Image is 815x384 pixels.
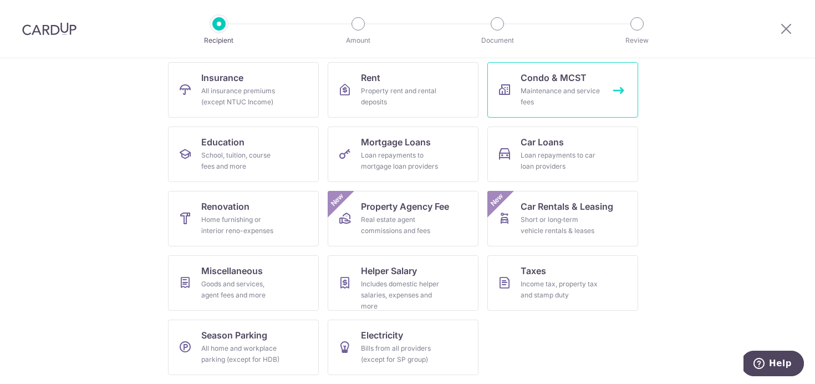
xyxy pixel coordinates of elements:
a: Mortgage LoansLoan repayments to mortgage loan providers [328,127,478,182]
span: Education [201,135,244,149]
span: Rent [361,71,380,84]
span: Renovation [201,200,249,213]
a: TaxesIncome tax, property tax and stamp duty [487,255,638,311]
a: Season ParkingAll home and workplace parking (except for HDB) [168,320,319,375]
span: Help [26,8,48,18]
div: Includes domestic helper salaries, expenses and more [361,279,441,312]
a: MiscellaneousGoods and services, agent fees and more [168,255,319,311]
a: EducationSchool, tuition, course fees and more [168,127,319,182]
a: Car LoansLoan repayments to car loan providers [487,127,638,182]
span: Taxes [521,264,546,277]
a: Condo & MCSTMaintenance and service fees [487,62,638,118]
p: Recipient [178,35,260,46]
p: Amount [317,35,399,46]
span: Miscellaneous [201,264,263,277]
div: Goods and services, agent fees and more [201,279,281,301]
span: Mortgage Loans [361,135,431,149]
a: Helper SalaryIncludes domestic helper salaries, expenses and more [328,255,478,311]
p: Document [456,35,538,46]
span: New [488,191,506,209]
span: Condo & MCST [521,71,587,84]
span: New [328,191,347,209]
div: Home furnishing or interior reno-expenses [201,214,281,236]
a: RenovationHome furnishing or interior reno-expenses [168,191,319,246]
div: Short or long‑term vehicle rentals & leases [521,214,600,236]
div: Maintenance and service fees [521,85,600,108]
iframe: Opens a widget where you can find more information [743,351,804,378]
img: CardUp [22,22,77,36]
div: Real estate agent commissions and fees [361,214,441,236]
div: Loan repayments to mortgage loan providers [361,150,441,172]
a: RentProperty rent and rental deposits [328,62,478,118]
div: Income tax, property tax and stamp duty [521,279,600,301]
div: All insurance premiums (except NTUC Income) [201,85,281,108]
div: Loan repayments to car loan providers [521,150,600,172]
div: All home and workplace parking (except for HDB) [201,343,281,365]
div: Property rent and rental deposits [361,85,441,108]
span: Car Rentals & Leasing [521,200,613,213]
div: Bills from all providers (except for SP group) [361,343,441,365]
p: Review [596,35,678,46]
a: InsuranceAll insurance premiums (except NTUC Income) [168,62,319,118]
span: Property Agency Fee [361,200,449,213]
span: Insurance [201,71,243,84]
a: ElectricityBills from all providers (except for SP group) [328,320,478,375]
span: Helper Salary [361,264,417,277]
span: Season Parking [201,329,267,342]
span: Car Loans [521,135,564,149]
div: School, tuition, course fees and more [201,150,281,172]
a: Car Rentals & LeasingShort or long‑term vehicle rentals & leasesNew [487,191,638,246]
a: Property Agency FeeReal estate agent commissions and feesNew [328,191,478,246]
span: Electricity [361,329,403,342]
